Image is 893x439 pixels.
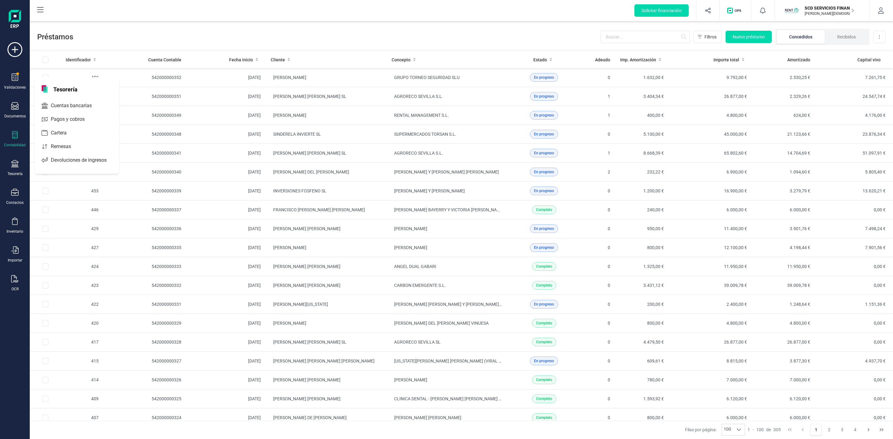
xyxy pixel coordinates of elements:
span: [PERSON_NAME] [PERSON_NAME] [273,377,340,382]
img: Logo de OPS [727,7,744,14]
span: Adeudo [595,57,610,63]
button: Page 2 [823,424,835,436]
button: Solicitar financiación [634,4,689,17]
td: 1.632,00 € [615,68,669,87]
span: GRUPO TORNEO SEGURIDAD SLU [394,75,460,80]
span: [PERSON_NAME] [394,226,427,231]
td: 24.547,74 € [815,87,893,106]
span: [PERSON_NAME] DEL [PERSON_NAME] VINUESA [394,321,489,326]
td: 7.261,75 € [815,68,893,87]
div: Documentos [4,114,26,119]
td: 0,00 € [815,333,893,352]
span: [PERSON_NAME][US_STATE] [273,302,328,307]
span: de [766,427,771,433]
td: 542000000348 [104,125,186,144]
td: 0 [581,276,615,295]
td: 45.000,00 € [669,125,752,144]
td: 542000000332 [104,276,186,295]
span: Solicitar financiación [642,7,682,14]
td: 800,00 € [615,408,669,427]
td: [DATE] [186,87,266,106]
span: En progreso [534,226,554,231]
div: Row Selected c1fa4981-8e35-43d1-ab32-cc97073fe758 [42,320,48,326]
div: Row Selected a347ed32-0d61-497d-848e-a593aa0d5e54 [42,282,48,288]
button: Logo de OPS [723,1,747,20]
td: 0 [581,200,615,219]
span: Capital vivo [857,57,881,63]
li: Concedidos [777,30,825,44]
td: 0 [581,408,615,427]
td: 446 [61,200,104,219]
td: 0 [581,352,615,371]
div: Contactos [6,200,24,205]
div: Contabilidad [4,143,26,147]
td: 0,00 € [815,257,893,276]
td: 6.000,00 € [752,200,815,219]
td: 0 [581,333,615,352]
span: Pagos y cobros [48,116,96,123]
div: Inventario [7,229,23,234]
td: [DATE] [186,68,266,87]
td: 2.329,26 € [752,87,815,106]
span: En progreso [534,131,554,137]
button: Filtros [694,31,722,43]
div: Filas por página: [685,424,745,436]
span: [PERSON_NAME] BAYERRY Y VICTORIA [PERSON_NAME] FORT [PERSON_NAME] [394,207,550,212]
td: 26.877,00 € [669,87,752,106]
td: [DATE] [186,408,266,427]
td: 780,00 € [615,371,669,389]
td: 39.009,78 € [752,276,815,295]
td: [DATE] [186,200,266,219]
td: 5.805,40 € [815,163,893,182]
td: 420 [61,314,104,333]
div: - [748,427,781,433]
td: [DATE] [186,352,266,371]
span: [PERSON_NAME] [PERSON_NAME] [273,226,340,231]
span: AGRORECO SEVILLA S.L. [394,94,443,99]
td: [DATE] [186,182,266,200]
td: 11.950,00 € [752,257,815,276]
span: [PERSON_NAME] Y [PERSON_NAME] [394,188,465,193]
span: Cliente [271,57,285,63]
td: 1.325,00 € [615,257,669,276]
td: 6.000,00 € [669,408,752,427]
button: Nuevo préstamo [726,31,772,43]
td: 542000000325 [104,389,186,408]
span: RENTAL MANAGEMENT S.L. [394,113,449,118]
td: 542000000333 [104,257,186,276]
span: AGRORECO SEVILLA S.L. [394,151,443,156]
td: 542000000328 [104,333,186,352]
div: Row Selected 5bb85a43-f642-4cca-9658-91511e2c1f80 [42,301,48,307]
td: 1.200,00 € [615,182,669,200]
td: 400,00 € [615,106,669,125]
td: 6.120,00 € [669,389,752,408]
span: ANGEL DUAL GABARI [394,264,436,269]
td: 12.100,00 € [669,238,752,257]
td: [DATE] [186,257,266,276]
td: 6.000,00 € [752,408,815,427]
div: Row Selected eb4466e1-dc0a-422a-bee6-ce31f718323d [42,263,48,270]
span: [PERSON_NAME] [PERSON_NAME] [273,264,340,269]
button: First Page [784,424,796,436]
span: [PERSON_NAME] [PERSON_NAME] SL [273,340,346,345]
td: 4.198,44 € [752,238,815,257]
td: 4.800,00 € [752,314,815,333]
td: 414 [61,371,104,389]
td: 1.248,64 € [752,295,815,314]
td: 0 [581,182,615,200]
td: 21.123,66 € [752,125,815,144]
td: 6.900,00 € [669,163,752,182]
span: [PERSON_NAME] DE [PERSON_NAME] [273,415,347,420]
td: 8.668,39 € [615,144,669,163]
span: [PERSON_NAME] [PERSON_NAME] [394,415,461,420]
td: 1 [581,87,615,106]
button: Previous Page [797,424,809,436]
td: [DATE] [186,333,266,352]
td: 542000000337 [104,200,186,219]
button: Page 1 [810,424,822,436]
td: 0 [581,389,615,408]
span: En progreso [534,245,554,250]
td: 1 [581,144,615,163]
div: Row Selected 0655c2c8-3aa6-43a1-a181-62afd67d2c92 [42,226,48,232]
td: 417 [61,333,104,352]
